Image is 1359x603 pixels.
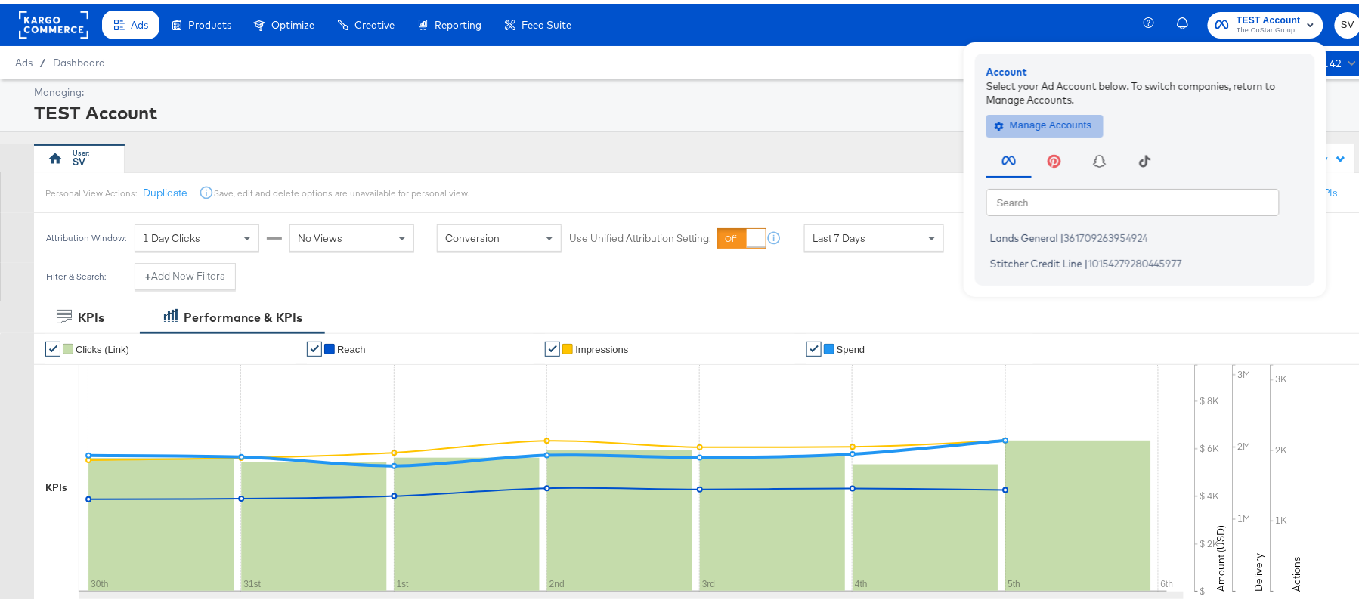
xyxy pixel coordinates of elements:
[1064,228,1148,240] span: 361709263954924
[271,15,314,27] span: Optimize
[575,340,628,351] span: Impressions
[34,96,1357,122] div: TEST Account
[143,182,187,196] button: Duplicate
[990,253,1082,265] span: Stitcher Credit Line
[986,75,1304,103] div: Select your Ad Account below. To switch companies, return to Manage Accounts.
[1237,9,1301,25] span: TEST Account
[990,228,1058,240] span: Lands General
[45,267,107,278] div: Filter & Search:
[1215,521,1228,588] text: Amount (USD)
[45,477,67,491] div: KPIs
[1060,228,1064,240] span: |
[45,184,137,196] div: Personal View Actions:
[806,338,822,353] a: ✔
[813,227,865,241] span: Last 7 Days
[307,338,322,353] a: ✔
[354,15,395,27] span: Creative
[145,265,151,280] strong: +
[1088,253,1182,265] span: 10154279280445977
[1252,549,1266,588] text: Delivery
[78,305,104,323] div: KPIs
[143,227,200,241] span: 1 Day Clicks
[45,338,60,353] a: ✔
[1237,21,1301,33] span: The CoStar Group
[33,53,53,65] span: /
[1208,8,1323,35] button: TEST AccountThe CoStar Group
[1290,552,1304,588] text: Actions
[445,227,500,241] span: Conversion
[298,227,342,241] span: No Views
[76,340,129,351] span: Clicks (Link)
[986,110,1104,133] button: Manage Accounts
[73,151,85,165] div: SV
[188,15,231,27] span: Products
[569,227,711,242] label: Use Unified Attribution Setting:
[522,15,571,27] span: Feed Suite
[1341,13,1355,30] span: SV
[998,113,1092,131] span: Manage Accounts
[1085,253,1088,265] span: |
[53,53,105,65] a: Dashboard
[837,340,865,351] span: Spend
[34,82,1357,96] div: Managing:
[986,61,1304,76] div: Account
[131,15,148,27] span: Ads
[337,340,366,351] span: Reach
[45,229,127,240] div: Attribution Window:
[214,184,469,196] div: Save, edit and delete options are unavailable for personal view.
[545,338,560,353] a: ✔
[184,305,302,323] div: Performance & KPIs
[435,15,481,27] span: Reporting
[135,259,236,286] button: +Add New Filters
[15,53,33,65] span: Ads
